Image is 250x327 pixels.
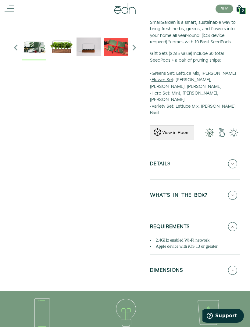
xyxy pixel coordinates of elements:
img: EMAILS_-_Holiday_21_PT1_28_9986b34a-7908-4121-b1c1-9595d1e43abe_1024x.png [104,34,128,59]
i: Next slide [128,41,140,54]
img: edn-trim-basil.2021-09-07_14_55_24_1024x.gif [77,34,101,59]
u: Variety Set [152,103,173,110]
img: green-earth.png [216,128,228,137]
iframe: Opens a widget where you can find more information [202,309,244,324]
img: Official-EDN-SMALLGARDEN-HERB-HERO-SLV-2000px_1024x.png [49,34,74,59]
button: WHAT'S IN THE BOX? [150,185,240,206]
i: Previous slide [10,41,22,54]
u: Herb Set [152,90,169,96]
span: 0 [242,9,244,13]
li: 2.4GHz enabled Wi-Fi network [150,237,240,243]
button: REQUIREMENTS [150,216,240,237]
button: BUY [216,5,233,13]
button: DIMENSIONS [150,260,240,281]
h5: WHAT'S IN THE BOX? [150,193,207,200]
b: Gift Sets ($265 value) Include 30 total SeedPods + a pair of pruning snips: [150,51,224,63]
u: Flower Set [152,77,173,83]
p: • : Lettuce Mix, [PERSON_NAME] • : [PERSON_NAME], [PERSON_NAME], [PERSON_NAME] • : Mint, [PERSON_... [150,51,240,117]
button: Details [150,153,240,174]
div: View in Room [162,130,190,136]
li: Apple device with iOS 13 or greater [150,243,240,250]
p: SmallGarden is a smart, sustainable way to bring fresh herbs, greens, and flowers into your home ... [150,20,240,46]
h5: Details [150,161,171,168]
u: Greens Set [152,70,174,77]
img: edn-smallgarden-tech.png [228,128,240,137]
button: View in Room [150,125,194,140]
h5: REQUIREMENTS [150,224,190,231]
img: edn-holiday-value-herbs-1-square_1000x.png [22,34,46,59]
h5: DIMENSIONS [150,268,183,275]
div: 1 / 6 [49,34,74,60]
img: 001-light-bulb.png [204,128,216,137]
div: 3 / 6 [104,34,128,60]
div: 2 / 6 [77,34,101,60]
